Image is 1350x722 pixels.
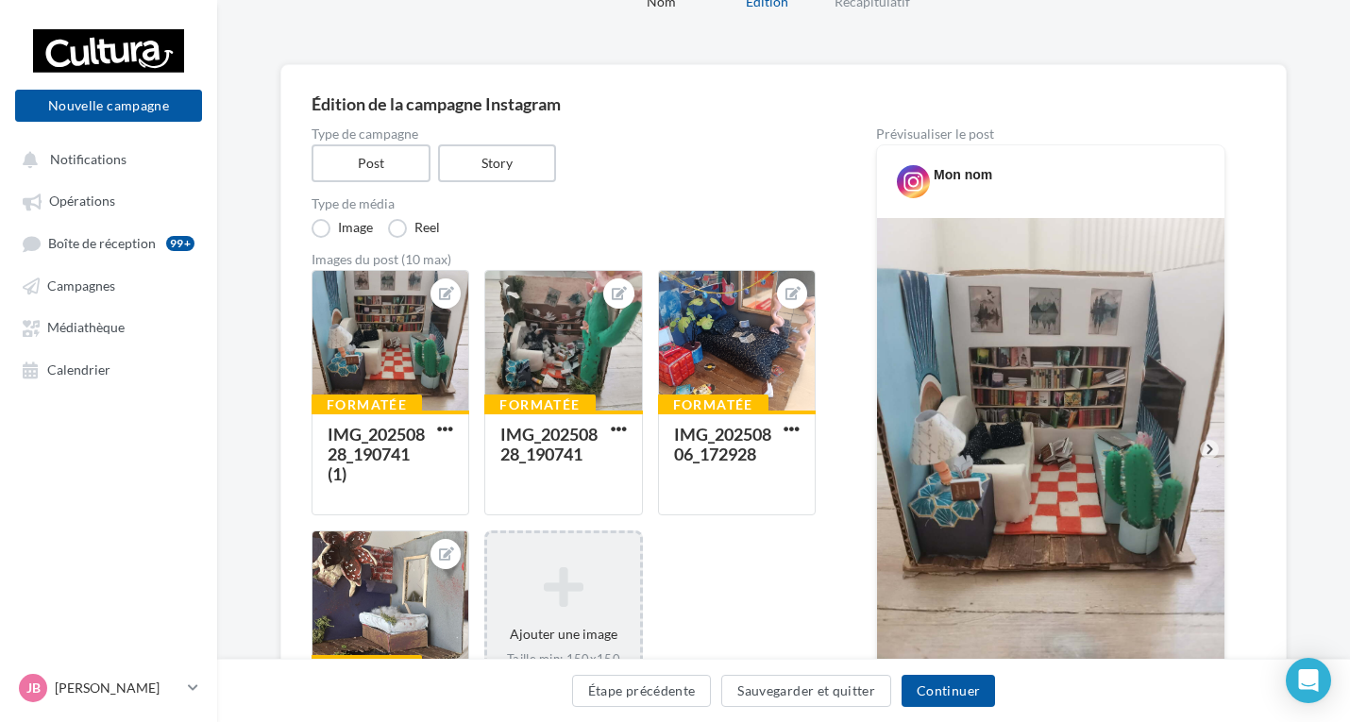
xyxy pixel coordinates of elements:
[166,236,194,251] div: 99+
[11,352,206,386] a: Calendrier
[312,95,1256,112] div: Édition de la campagne Instagram
[572,675,712,707] button: Étape précédente
[328,424,425,484] div: IMG_20250828_190741 (1)
[11,183,206,217] a: Opérations
[934,165,992,184] div: Mon nom
[11,268,206,302] a: Campagnes
[15,90,202,122] button: Nouvelle campagne
[48,235,156,251] span: Boîte de réception
[484,395,595,415] div: Formatée
[312,127,816,141] label: Type de campagne
[11,310,206,344] a: Médiathèque
[47,320,125,336] span: Médiathèque
[658,395,768,415] div: Formatée
[312,144,430,182] label: Post
[11,142,198,176] button: Notifications
[438,144,557,182] label: Story
[902,675,995,707] button: Continuer
[49,193,115,210] span: Opérations
[1286,658,1331,703] div: Open Intercom Messenger
[47,361,110,378] span: Calendrier
[26,679,41,697] span: JB
[312,395,422,415] div: Formatée
[721,675,891,707] button: Sauvegarder et quitter
[388,219,440,238] label: Reel
[11,226,206,260] a: Boîte de réception99+
[312,655,422,676] div: Formatée
[312,253,816,266] div: Images du post (10 max)
[15,670,202,706] a: JB [PERSON_NAME]
[50,151,127,167] span: Notifications
[876,127,1225,141] div: Prévisualiser le post
[674,424,771,464] div: IMG_20250806_172928
[47,277,115,294] span: Campagnes
[312,197,816,210] label: Type de média
[312,219,373,238] label: Image
[500,424,598,464] div: IMG_20250828_190741
[55,679,180,697] p: [PERSON_NAME]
